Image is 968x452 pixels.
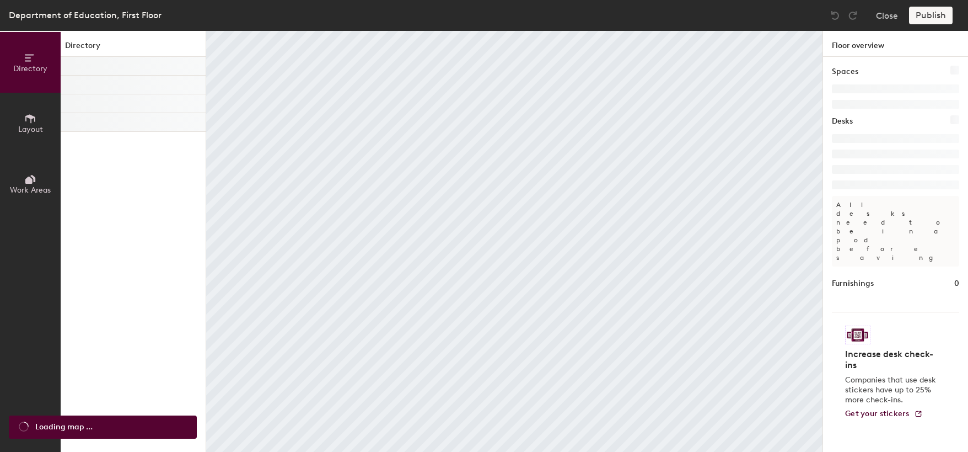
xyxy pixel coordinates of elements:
p: Companies that use desk stickers have up to 25% more check-ins. [845,375,939,405]
img: Redo [847,10,858,21]
h1: Desks [832,115,853,127]
h1: Directory [61,40,206,57]
button: Close [876,7,898,24]
img: Undo [830,10,841,21]
span: Directory [13,64,47,73]
h1: Furnishings [832,278,874,290]
span: Get your stickers [845,409,910,418]
span: Layout [18,125,43,134]
div: Department of Education, First Floor [9,8,162,22]
span: Work Areas [10,185,51,195]
h4: Increase desk check-ins [845,349,939,371]
canvas: Map [206,31,822,452]
img: Sticker logo [845,326,870,344]
h1: 0 [954,278,959,290]
a: Get your stickers [845,410,923,419]
span: Loading map ... [35,421,93,433]
h1: Spaces [832,66,858,78]
p: All desks need to be in a pod before saving [832,196,959,267]
h1: Floor overview [823,31,968,57]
